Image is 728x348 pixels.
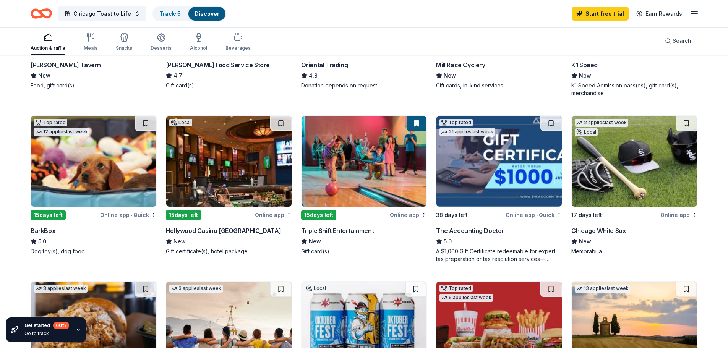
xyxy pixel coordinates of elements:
button: Auction & raffle [31,30,65,55]
button: Search [659,33,697,49]
div: Go to track [24,330,69,337]
div: Memorabilia [571,248,697,255]
img: Image for Chicago White Sox [572,116,697,207]
button: Snacks [116,30,132,55]
div: Desserts [151,45,172,51]
div: 60 % [53,322,69,329]
div: Auction & raffle [31,45,65,51]
div: Meals [84,45,97,51]
a: Image for Triple Shift Entertainment15days leftOnline appTriple Shift EntertainmentNewGift card(s) [301,115,427,255]
div: Top rated [439,119,473,126]
div: Local [305,285,328,292]
div: Top rated [34,119,67,126]
div: A $1,000 Gift Certificate redeemable for expert tax preparation or tax resolution services—recipi... [436,248,562,263]
a: Track· 5 [159,10,181,17]
span: Chicago Toast to Life [73,9,131,18]
div: 38 days left [436,210,468,220]
span: New [579,237,591,246]
button: Chicago Toast to Life [58,6,146,21]
div: Gift card(s) [166,82,292,89]
div: 2 applies last week [575,119,628,127]
div: 13 applies last week [575,285,630,293]
span: New [579,71,591,80]
div: Get started [24,322,69,329]
a: Discover [195,10,219,17]
img: Image for Triple Shift Entertainment [302,116,427,207]
div: Gift cards, in-kind services [436,82,562,89]
div: 15 days left [301,210,336,220]
div: Beverages [225,45,251,51]
div: K1 Speed [571,60,598,70]
div: Local [169,119,192,126]
div: Online app Quick [506,210,562,220]
a: Image for BarkBoxTop rated12 applieslast week15days leftOnline app•QuickBarkBox5.0Dog toy(s), dog... [31,115,157,255]
div: 17 days left [571,210,602,220]
div: BarkBox [31,226,55,235]
button: Meals [84,30,97,55]
img: Image for The Accounting Doctor [436,116,562,207]
div: Gift card(s) [301,248,427,255]
div: Donation depends on request [301,82,427,89]
div: Triple Shift Entertainment [301,226,374,235]
span: New [38,71,50,80]
div: Mill Race Cyclery [436,60,485,70]
button: Desserts [151,30,172,55]
span: 5.0 [444,237,452,246]
img: Image for Hollywood Casino Aurora [166,116,292,207]
div: Snacks [116,45,132,51]
a: Image for Hollywood Casino AuroraLocal15days leftOnline appHollywood Casino [GEOGRAPHIC_DATA]NewG... [166,115,292,255]
a: Earn Rewards [632,7,687,21]
div: The Accounting Doctor [436,226,504,235]
div: 15 days left [31,210,66,220]
a: Home [31,5,52,23]
div: Dog toy(s), dog food [31,248,157,255]
a: Image for Chicago White Sox2 applieslast weekLocal17 days leftOnline appChicago White SoxNewMemor... [571,115,697,255]
div: Local [575,128,598,136]
a: Image for The Accounting DoctorTop rated21 applieslast week38 days leftOnline app•QuickThe Accoun... [436,115,562,263]
div: Online app Quick [100,210,157,220]
span: Search [673,36,691,45]
div: Hollywood Casino [GEOGRAPHIC_DATA] [166,226,281,235]
div: 15 days left [166,210,201,220]
span: • [536,212,538,218]
div: 21 applies last week [439,128,495,136]
div: 8 applies last week [34,285,88,293]
div: Top rated [439,285,473,292]
span: New [444,71,456,80]
span: 4.7 [173,71,182,80]
div: K1 Speed Admission pass(es), gift card(s), merchandise [571,82,697,97]
span: New [309,237,321,246]
div: 12 applies last week [34,128,89,136]
div: Online app [255,210,292,220]
button: Beverages [225,30,251,55]
div: Online app [390,210,427,220]
div: Gift certificate(s), hotel package [166,248,292,255]
div: Food, gift card(s) [31,82,157,89]
div: Chicago White Sox [571,226,626,235]
div: Alcohol [190,45,207,51]
div: 3 applies last week [169,285,223,293]
span: 4.8 [309,71,318,80]
div: [PERSON_NAME] Food Service Store [166,60,270,70]
button: Alcohol [190,30,207,55]
span: 5.0 [38,237,46,246]
span: New [173,237,186,246]
div: Oriental Trading [301,60,348,70]
div: [PERSON_NAME] Tavern [31,60,101,70]
div: Online app [660,210,697,220]
img: Image for BarkBox [31,116,156,207]
span: • [131,212,132,218]
button: Track· 5Discover [152,6,226,21]
div: 6 applies last week [439,294,493,302]
a: Start free trial [572,7,629,21]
